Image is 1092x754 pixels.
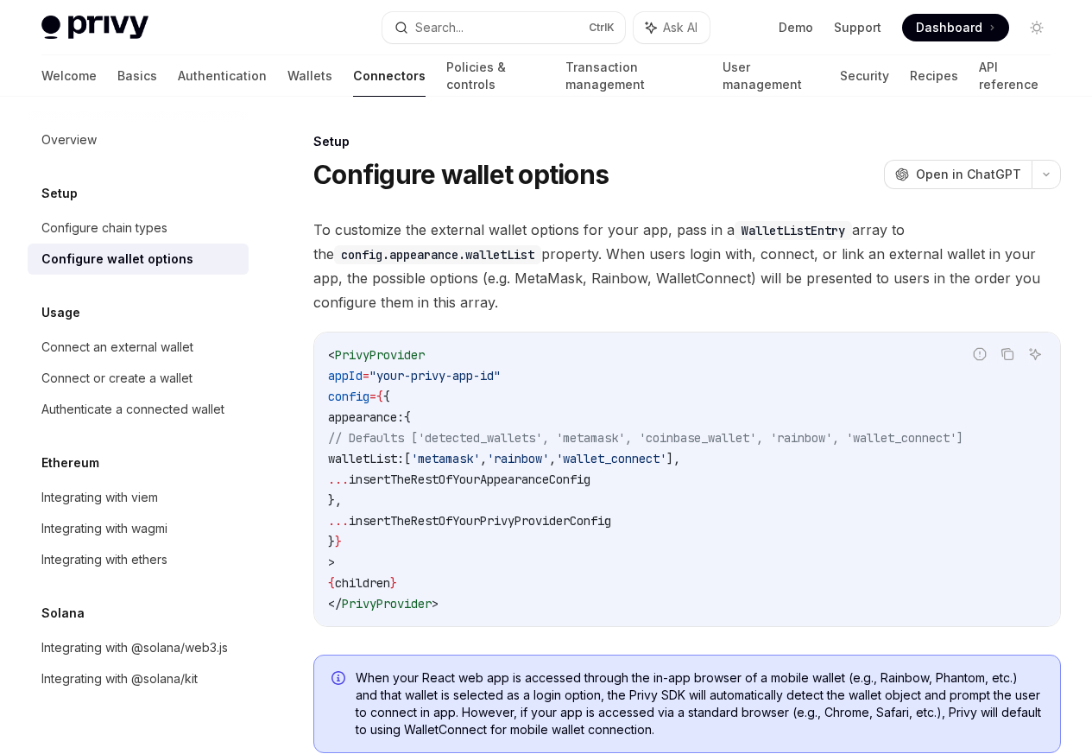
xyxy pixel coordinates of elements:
div: Configure wallet options [41,249,193,269]
a: Transaction management [565,55,702,97]
a: Authenticate a connected wallet [28,394,249,425]
a: Demo [779,19,813,36]
a: API reference [979,55,1051,97]
div: Setup [313,133,1061,150]
span: ], [666,451,680,466]
span: 'rainbow' [487,451,549,466]
div: Integrating with @solana/kit [41,668,198,689]
span: { [376,389,383,404]
span: { [383,389,390,404]
a: Integrating with viem [28,482,249,513]
span: 'metamask' [411,451,480,466]
span: // Defaults ['detected_wallets', 'metamask', 'coinbase_wallet', 'rainbow', 'wallet_connect'] [328,430,963,446]
span: , [549,451,556,466]
span: < [328,347,335,363]
span: </ [328,596,342,611]
button: Open in ChatGPT [884,160,1032,189]
h5: Usage [41,302,80,323]
button: Ask AI [1024,343,1046,365]
h5: Solana [41,603,85,624]
span: } [335,534,342,549]
span: When your React web app is accessed through the in-app browser of a mobile wallet (e.g., Rainbow,... [356,669,1043,738]
span: = [363,368,369,383]
span: insertTheRestOfYourPrivyProviderConfig [349,513,611,529]
button: Copy the contents from the code block [996,343,1019,365]
a: Integrating with ethers [28,544,249,575]
span: } [328,534,335,549]
span: Ask AI [663,19,697,36]
span: config [328,389,369,404]
a: Integrating with @solana/web3.js [28,632,249,663]
button: Search...CtrlK [382,12,625,43]
h1: Configure wallet options [313,159,609,190]
a: Connect or create a wallet [28,363,249,394]
img: light logo [41,16,148,40]
span: [ [404,451,411,466]
span: Dashboard [916,19,982,36]
span: "your-privy-app-id" [369,368,501,383]
code: WalletListEntry [735,221,852,240]
a: Overview [28,124,249,155]
span: > [328,554,335,570]
a: Policies & controls [446,55,545,97]
span: PrivyProvider [335,347,425,363]
a: Integrating with @solana/kit [28,663,249,694]
a: Welcome [41,55,97,97]
div: Integrating with wagmi [41,518,167,539]
div: Connect an external wallet [41,337,193,358]
h5: Ethereum [41,453,99,473]
span: Open in ChatGPT [916,166,1021,183]
a: Recipes [910,55,958,97]
a: User management [723,55,819,97]
span: 'wallet_connect' [556,451,666,466]
a: Integrating with wagmi [28,513,249,544]
div: Overview [41,130,97,150]
span: PrivyProvider [342,596,432,611]
span: Ctrl K [589,21,615,35]
span: , [480,451,487,466]
div: Connect or create a wallet [41,368,193,389]
a: Configure wallet options [28,244,249,275]
button: Toggle dark mode [1023,14,1051,41]
a: Dashboard [902,14,1009,41]
div: Configure chain types [41,218,167,238]
a: Basics [117,55,157,97]
span: > [432,596,439,611]
a: Connect an external wallet [28,332,249,363]
span: ... [328,472,349,487]
span: children [335,575,390,591]
a: Support [834,19,881,36]
span: appearance: [328,409,404,425]
a: Security [840,55,889,97]
span: appId [328,368,363,383]
div: Integrating with viem [41,487,158,508]
span: walletList: [328,451,404,466]
code: config.appearance.walletList [334,245,541,264]
a: Authentication [178,55,267,97]
div: Integrating with ethers [41,549,167,570]
div: Integrating with @solana/web3.js [41,637,228,658]
a: Wallets [287,55,332,97]
div: Authenticate a connected wallet [41,399,224,420]
h5: Setup [41,183,78,204]
div: Search... [415,17,464,38]
span: insertTheRestOfYourAppearanceConfig [349,472,590,487]
a: Configure chain types [28,212,249,244]
button: Report incorrect code [969,343,991,365]
a: Connectors [353,55,426,97]
svg: Info [331,671,349,688]
span: } [390,575,397,591]
button: Ask AI [634,12,710,43]
span: To customize the external wallet options for your app, pass in a array to the property. When user... [313,218,1061,314]
span: ... [328,513,349,529]
span: }, [328,492,342,508]
span: { [328,575,335,591]
span: = [369,389,376,404]
span: { [404,409,411,425]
